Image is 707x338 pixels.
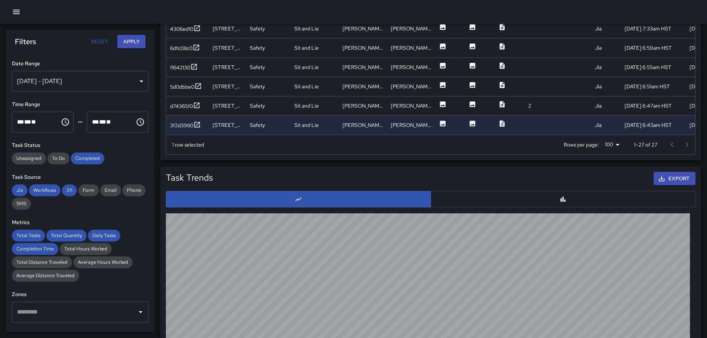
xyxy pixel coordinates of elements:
h6: Date Range [12,60,148,68]
div: 307 Lewers Street [209,38,246,58]
div: Completion Time [12,243,58,255]
div: Brian Hung [339,96,387,115]
div: Brian Hung [387,38,435,58]
div: Jia [12,184,27,196]
div: 10/4/2025, 7:33am HST [621,19,686,38]
div: 204 Kapahulu Avenue [209,19,246,38]
div: Sit and Lie [291,58,339,77]
button: Line Chart [166,191,431,207]
div: 1 row selected [172,141,204,148]
div: Brian Hung [387,19,435,38]
div: f1642130 [170,64,190,71]
span: Total Distance Traveled [12,259,72,266]
div: 315 Saratoga Road [209,115,246,135]
div: Jia [591,77,621,96]
div: Jia [591,115,621,135]
span: Minutes [24,119,31,125]
div: Safety [246,96,291,115]
div: Total Hours Worked [60,243,112,255]
div: 6dfc08c0 [170,45,193,52]
div: 311 [62,184,77,196]
div: Sit and Lie [291,38,339,58]
h6: Time Range [12,101,148,109]
div: 100 [602,139,622,150]
button: 5d0dbbe0 [170,82,202,92]
div: Jia [591,19,621,38]
button: Open [135,307,146,317]
div: Email [100,184,121,196]
span: Total Tasks [12,232,45,239]
div: Total Quantity [46,230,86,242]
div: Brian Hung [387,58,435,77]
div: Brian Hung [387,96,435,115]
span: Daily Tasks [88,232,120,239]
h6: Task Status [12,141,148,150]
span: Meridiem [31,119,36,125]
h6: Filters [15,36,36,47]
button: 6dfc08c0 [170,44,200,53]
div: 10/4/2025, 6:51am HST [621,77,686,96]
span: Phone [122,187,145,194]
div: Brian Hung [339,38,387,58]
div: Sit and Lie [291,115,339,135]
div: Brian Hung [339,19,387,38]
div: 2184 Kalākaua Avenue [209,58,246,77]
span: Total Hours Worked [60,245,112,253]
div: 10/4/2025, 6:43am HST [621,115,686,135]
div: 2128 Kalākaua Avenue [209,96,246,115]
span: Form [78,187,99,194]
span: Jia [12,187,27,194]
button: 4306ed10 [170,24,201,34]
div: Sit and Lie [291,96,339,115]
span: Workflows [29,187,60,194]
h5: Task Trends [166,172,213,184]
div: Brian Hung [387,115,435,135]
div: Sit and Lie [291,19,339,38]
span: SMS [12,200,31,207]
p: 1–27 of 27 [634,141,657,148]
div: Brian Hung [339,58,387,77]
div: Safety [246,19,291,38]
div: d74365f0 [170,102,193,110]
div: Form [78,184,99,196]
span: Average Hours Worked [73,259,132,266]
div: Brian Hung [387,77,435,96]
p: Rows per page: [564,141,599,148]
span: To Do [48,155,69,162]
button: f1642130 [170,63,198,72]
button: d74365f0 [170,102,200,111]
div: Brian Hung [339,115,387,135]
div: 3f2d3980 [170,122,193,129]
span: Minutes [99,119,106,125]
button: 3f2d3980 [170,121,201,130]
div: To Do [48,152,69,164]
h6: Zones [12,291,148,299]
span: Email [100,187,121,194]
button: Apply [117,35,145,49]
div: Safety [246,58,291,77]
div: Workflows [29,184,60,196]
div: 5d0dbbe0 [170,83,194,91]
div: [DATE] - [DATE] [12,71,148,92]
button: Choose time, selected time is 12:00 AM [58,115,73,129]
div: Sit and Lie [291,77,339,96]
span: Hours [92,119,99,125]
span: Meridiem [106,119,111,125]
div: Safety [246,38,291,58]
div: Average Distance Traveled [12,270,79,282]
span: Average Distance Traveled [12,272,79,279]
div: Jia [591,38,621,58]
div: 10/4/2025, 6:59am HST [621,38,686,58]
svg: Line Chart [295,196,302,203]
h6: Metrics [12,219,148,227]
div: Phone [122,184,145,196]
div: Total Tasks [12,230,45,242]
div: Total Distance Traveled [12,256,72,268]
div: 10/4/2025, 6:47am HST [621,96,686,115]
div: Unassigned [12,152,46,164]
button: Bar Chart [431,191,695,207]
div: 2150 Kalākaua Avenue [209,77,246,96]
div: Brian Hung [339,77,387,96]
svg: Bar Chart [559,196,567,203]
button: Export [654,172,695,186]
